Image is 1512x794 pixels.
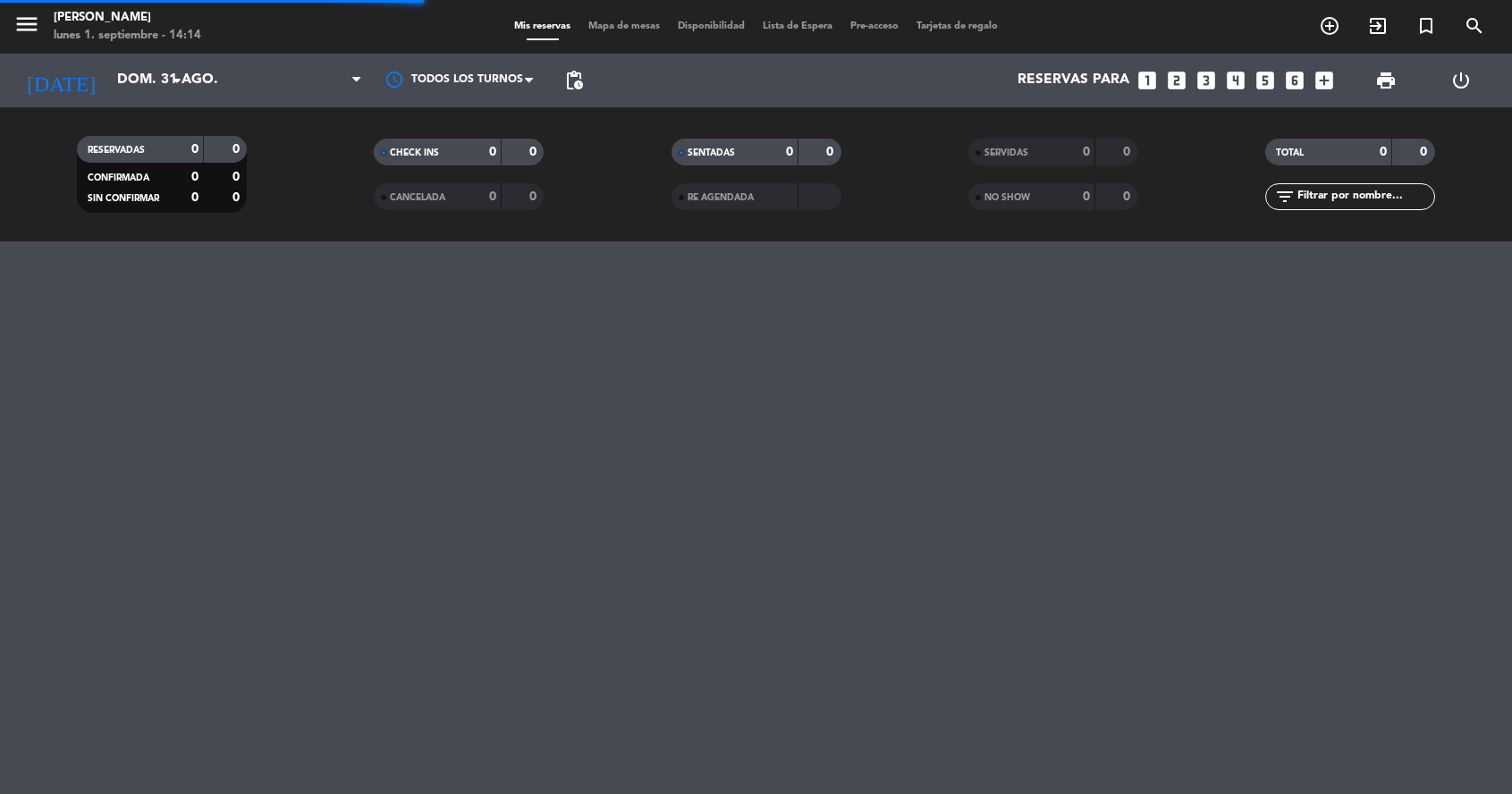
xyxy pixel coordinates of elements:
[1276,148,1304,157] span: TOTAL
[13,11,40,44] button: menu
[232,171,243,183] strong: 0
[54,27,201,45] div: lunes 1. septiembre - 14:14
[841,21,908,31] span: Pre-acceso
[1450,70,1472,91] i: power_settings_new
[1254,69,1277,92] i: looks_5
[786,146,793,158] strong: 0
[1319,15,1340,37] i: add_circle_outline
[688,148,735,157] span: SENTADAS
[984,193,1030,202] span: NO SHOW
[1083,146,1090,158] strong: 0
[489,190,496,203] strong: 0
[390,193,445,202] span: CANCELADA
[1195,69,1218,92] i: looks_3
[1420,146,1431,158] strong: 0
[1274,186,1296,207] i: filter_list
[529,146,540,158] strong: 0
[88,194,159,203] span: SIN CONFIRMAR
[1083,190,1090,203] strong: 0
[88,146,145,155] span: RESERVADAS
[1464,15,1485,37] i: search
[1367,15,1389,37] i: exit_to_app
[1136,69,1159,92] i: looks_one
[1313,69,1336,92] i: add_box
[1423,54,1499,107] div: LOG OUT
[1165,69,1188,92] i: looks_two
[232,143,243,156] strong: 0
[579,21,669,31] span: Mapa de mesas
[688,193,754,202] span: RE AGENDADA
[984,148,1028,157] span: SERVIDAS
[166,70,188,91] i: arrow_drop_down
[1283,69,1306,92] i: looks_6
[563,70,585,91] span: pending_actions
[1296,187,1434,207] input: Filtrar por nombre...
[1018,72,1129,89] span: Reservas para
[54,9,201,27] div: [PERSON_NAME]
[232,191,243,204] strong: 0
[1224,69,1247,92] i: looks_4
[669,21,754,31] span: Disponibilidad
[13,61,108,100] i: [DATE]
[1415,15,1437,37] i: turned_in_not
[826,146,837,158] strong: 0
[505,21,579,31] span: Mis reservas
[191,191,199,204] strong: 0
[489,146,496,158] strong: 0
[1375,70,1397,91] span: print
[529,190,540,203] strong: 0
[390,148,439,157] span: CHECK INS
[13,11,40,38] i: menu
[754,21,841,31] span: Lista de Espera
[191,143,199,156] strong: 0
[908,21,1007,31] span: Tarjetas de regalo
[1123,146,1134,158] strong: 0
[1123,190,1134,203] strong: 0
[191,171,199,183] strong: 0
[1380,146,1387,158] strong: 0
[88,173,149,182] span: CONFIRMADA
